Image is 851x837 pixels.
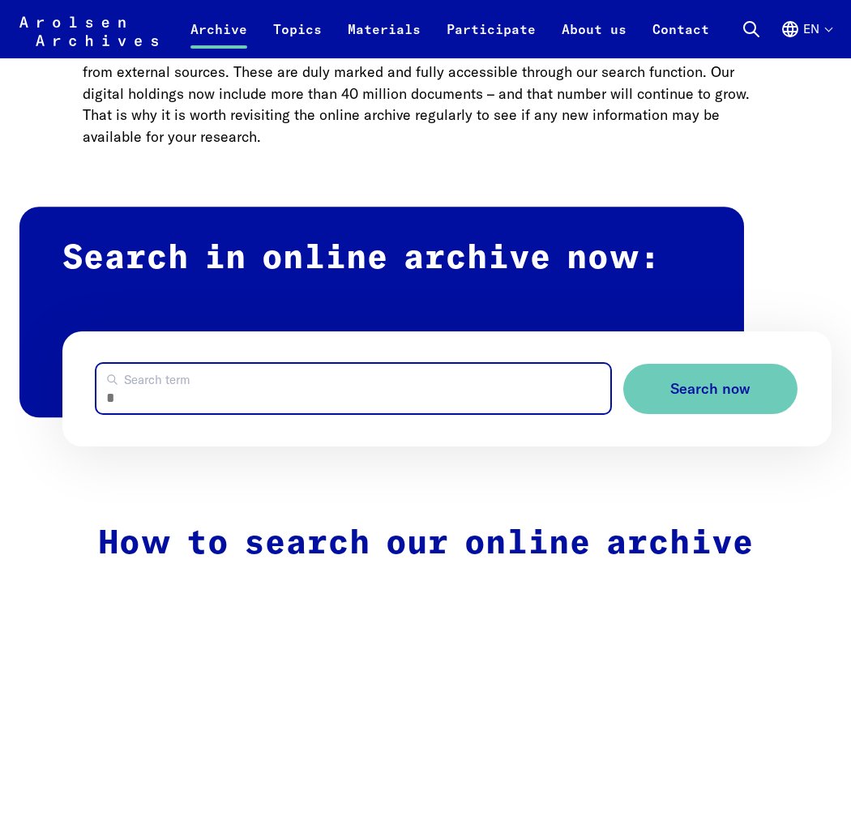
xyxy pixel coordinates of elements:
[177,10,722,49] nav: Primary
[434,19,549,58] a: Participate
[670,381,751,398] span: Search now
[260,19,335,58] a: Topics
[639,19,722,58] a: Contact
[19,207,744,417] h2: Search in online archive now:
[780,19,832,58] button: English, language selection
[549,19,639,58] a: About us
[335,19,434,58] a: Materials
[83,524,768,565] h2: How to search our online archive
[623,364,798,415] button: Search now
[177,19,260,58] a: Archive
